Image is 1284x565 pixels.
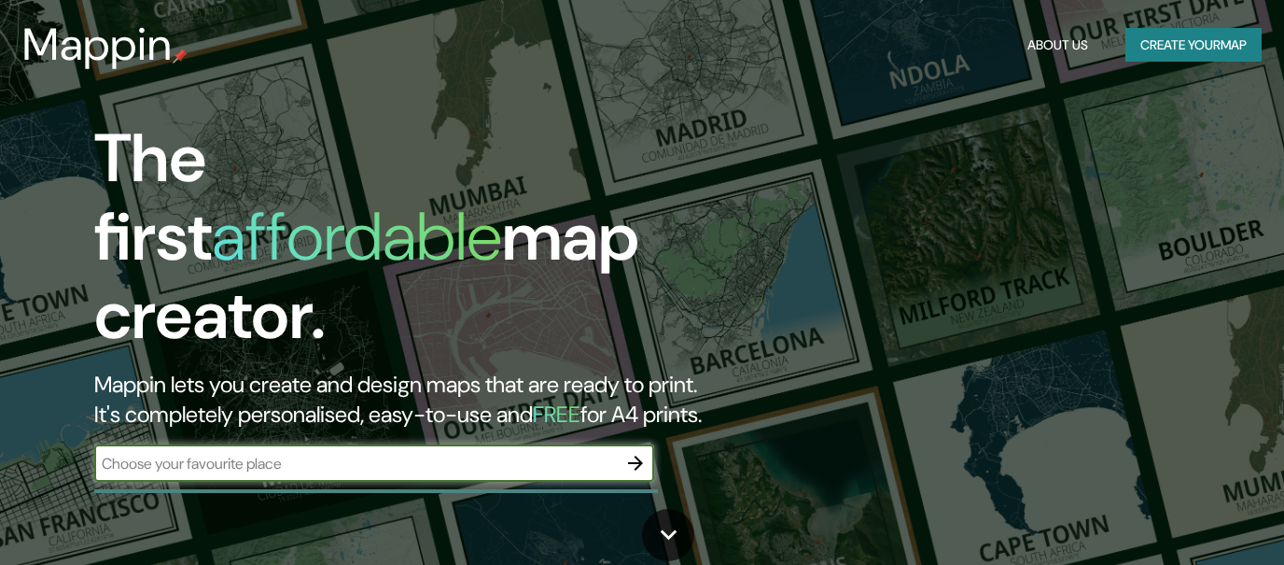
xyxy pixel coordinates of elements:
button: About Us [1020,28,1096,63]
h5: FREE [533,400,580,429]
input: Choose your favourite place [94,453,617,474]
h1: affordable [212,193,502,280]
button: Create yourmap [1125,28,1262,63]
h1: The first map creator. [94,120,736,370]
img: mappin-pin [173,49,188,64]
h2: Mappin lets you create and design maps that are ready to print. It's completely personalised, eas... [94,370,736,430]
h3: Mappin [22,19,173,71]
